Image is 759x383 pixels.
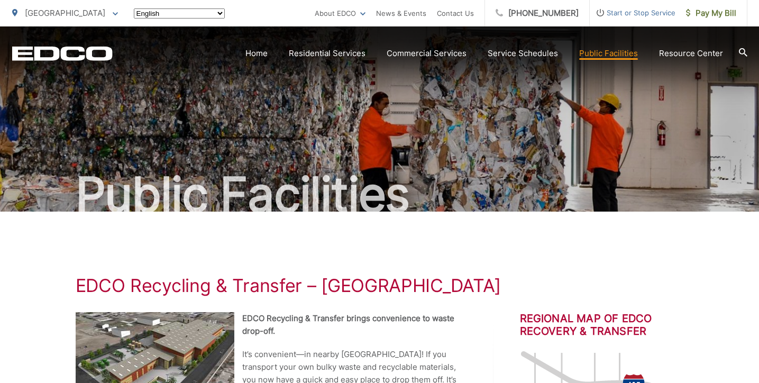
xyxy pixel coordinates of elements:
a: Contact Us [437,7,474,20]
a: Resource Center [659,47,723,60]
a: About EDCO [315,7,365,20]
h2: Public Facilities [12,168,747,221]
span: [GEOGRAPHIC_DATA] [25,8,105,18]
a: Public Facilities [579,47,638,60]
a: Home [245,47,268,60]
select: Select a language [134,8,225,19]
h1: EDCO Recycling & Transfer – [GEOGRAPHIC_DATA] [76,275,684,296]
span: Pay My Bill [686,7,736,20]
h2: Regional Map of EDCO Recovery & Transfer [520,312,684,338]
a: Residential Services [289,47,365,60]
a: Commercial Services [387,47,467,60]
strong: EDCO Recycling & Transfer brings convenience to waste drop-off. [242,313,454,336]
a: News & Events [376,7,426,20]
a: Service Schedules [488,47,558,60]
a: EDCD logo. Return to the homepage. [12,46,113,61]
